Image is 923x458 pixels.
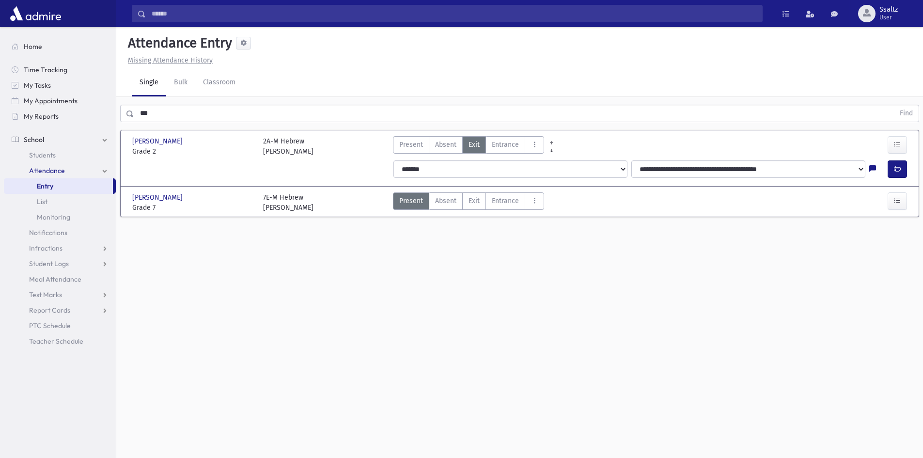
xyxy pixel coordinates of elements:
[132,136,185,146] span: [PERSON_NAME]
[29,228,67,237] span: Notifications
[146,5,762,22] input: Search
[4,132,116,147] a: School
[4,225,116,240] a: Notifications
[4,109,116,124] a: My Reports
[37,197,47,206] span: List
[29,166,65,175] span: Attendance
[195,69,243,96] a: Classroom
[894,105,919,122] button: Find
[132,203,253,213] span: Grade 7
[492,140,519,150] span: Entrance
[4,287,116,302] a: Test Marks
[29,337,83,346] span: Teacher Schedule
[24,42,42,51] span: Home
[132,146,253,157] span: Grade 2
[132,192,185,203] span: [PERSON_NAME]
[37,182,53,190] span: Entry
[29,244,63,253] span: Infractions
[4,39,116,54] a: Home
[29,306,70,315] span: Report Cards
[4,194,116,209] a: List
[263,136,313,157] div: 2A-M Hebrew [PERSON_NAME]
[469,140,480,150] span: Exit
[24,135,44,144] span: School
[24,112,59,121] span: My Reports
[4,240,116,256] a: Infractions
[4,333,116,349] a: Teacher Schedule
[492,196,519,206] span: Entrance
[399,140,423,150] span: Present
[4,302,116,318] a: Report Cards
[4,93,116,109] a: My Appointments
[435,140,456,150] span: Absent
[24,81,51,90] span: My Tasks
[24,96,78,105] span: My Appointments
[435,196,456,206] span: Absent
[469,196,480,206] span: Exit
[4,78,116,93] a: My Tasks
[37,213,70,221] span: Monitoring
[166,69,195,96] a: Bulk
[393,192,544,213] div: AttTypes
[4,178,113,194] a: Entry
[4,318,116,333] a: PTC Schedule
[4,147,116,163] a: Students
[132,69,166,96] a: Single
[124,35,232,51] h5: Attendance Entry
[29,151,56,159] span: Students
[263,192,313,213] div: 7E-M Hebrew [PERSON_NAME]
[8,4,63,23] img: AdmirePro
[4,256,116,271] a: Student Logs
[29,259,69,268] span: Student Logs
[29,275,81,284] span: Meal Attendance
[879,6,898,14] span: Ssaltz
[24,65,67,74] span: Time Tracking
[399,196,423,206] span: Present
[29,290,62,299] span: Test Marks
[4,163,116,178] a: Attendance
[29,321,71,330] span: PTC Schedule
[4,62,116,78] a: Time Tracking
[393,136,544,157] div: AttTypes
[128,56,213,64] u: Missing Attendance History
[4,271,116,287] a: Meal Attendance
[4,209,116,225] a: Monitoring
[879,14,898,21] span: User
[124,56,213,64] a: Missing Attendance History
